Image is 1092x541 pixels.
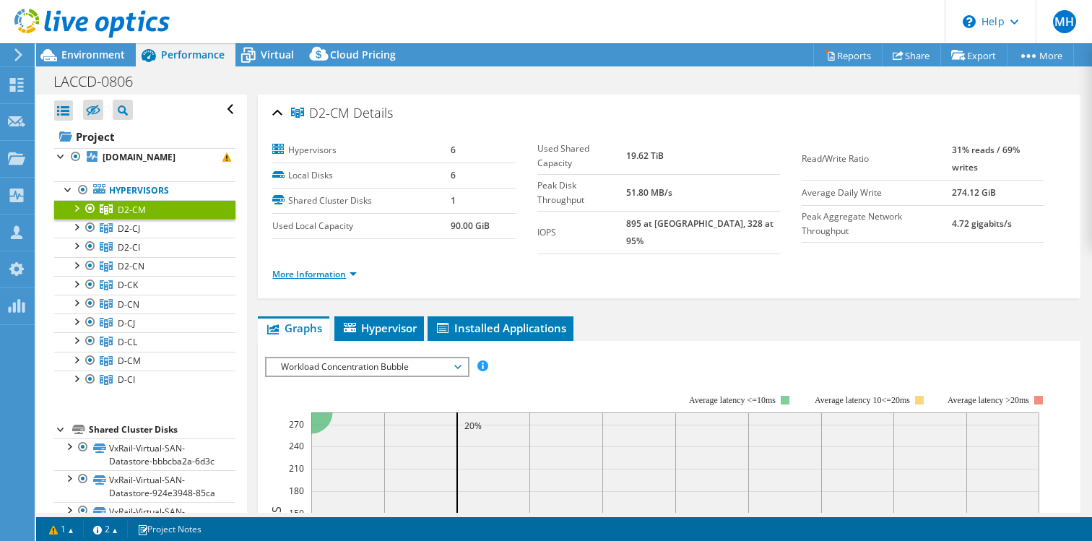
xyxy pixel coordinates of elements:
[54,438,235,470] a: VxRail-Virtual-SAN-Datastore-bbbcba2a-6d3c
[451,220,490,232] b: 90.00 GiB
[54,257,235,276] a: D2-CN
[54,502,235,534] a: VxRail-Virtual-SAN-Datastore-dc9eab35-3a0a
[464,420,482,432] text: 20%
[626,150,664,162] b: 19.62 TiB
[118,355,141,367] span: D-CM
[451,194,456,207] b: 1
[39,520,84,538] a: 1
[118,279,138,291] span: D-CK
[274,358,459,376] span: Workload Concentration Bubble
[289,485,304,497] text: 180
[948,395,1029,405] text: Average latency >20ms
[118,222,140,235] span: D2-CJ
[54,148,235,167] a: [DOMAIN_NAME]
[451,144,456,156] b: 6
[626,186,672,199] b: 51.80 MB/s
[952,217,1012,230] b: 4.72 gigabits/s
[1007,44,1074,66] a: More
[54,238,235,256] a: D2-CI
[289,462,304,475] text: 210
[83,520,128,538] a: 2
[289,507,304,519] text: 150
[54,332,235,351] a: D-CL
[537,178,626,207] label: Peak Disk Throughput
[537,142,626,170] label: Used Shared Capacity
[118,260,144,272] span: D2-CN
[815,395,910,405] tspan: Average latency 10<=20ms
[342,321,417,335] span: Hypervisor
[47,74,155,90] h1: LACCD-0806
[272,194,450,208] label: Shared Cluster Disks
[882,44,941,66] a: Share
[291,106,350,121] span: D2-CM
[289,418,304,430] text: 270
[626,217,773,247] b: 895 at [GEOGRAPHIC_DATA], 328 at 95%
[952,186,996,199] b: 274.12 GiB
[802,209,952,238] label: Peak Aggregate Network Throughput
[54,219,235,238] a: D2-CJ
[118,298,139,311] span: D-CN
[161,48,225,61] span: Performance
[330,48,396,61] span: Cloud Pricing
[272,168,450,183] label: Local Disks
[261,48,294,61] span: Virtual
[127,520,212,538] a: Project Notes
[118,317,135,329] span: D-CJ
[118,204,146,216] span: D2-CM
[802,186,952,200] label: Average Daily Write
[118,336,137,348] span: D-CL
[813,44,883,66] a: Reports
[54,125,235,148] a: Project
[89,421,235,438] div: Shared Cluster Disks
[963,15,976,28] svg: \n
[802,152,952,166] label: Read/Write Ratio
[103,151,175,163] b: [DOMAIN_NAME]
[451,169,456,181] b: 6
[54,352,235,371] a: D-CM
[54,371,235,389] a: D-CI
[54,313,235,332] a: D-CJ
[54,200,235,219] a: D2-CM
[118,241,140,254] span: D2-CI
[54,276,235,295] a: D-CK
[54,470,235,502] a: VxRail-Virtual-SAN-Datastore-924e3948-85ca
[289,440,304,452] text: 240
[272,268,357,280] a: More Information
[265,321,322,335] span: Graphs
[118,373,135,386] span: D-CI
[537,225,626,240] label: IOPS
[435,321,566,335] span: Installed Applications
[54,295,235,313] a: D-CN
[1053,10,1076,33] span: MH
[54,181,235,200] a: Hypervisors
[61,48,125,61] span: Environment
[689,395,776,405] tspan: Average latency <=10ms
[952,144,1020,173] b: 31% reads / 69% writes
[940,44,1007,66] a: Export
[272,219,450,233] label: Used Local Capacity
[353,104,393,121] span: Details
[272,143,450,157] label: Hypervisors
